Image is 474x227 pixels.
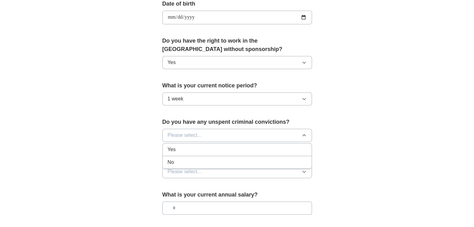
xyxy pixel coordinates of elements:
[168,95,184,103] span: 1 week
[168,59,176,66] span: Yes
[162,118,312,126] label: Do you have any unspent criminal convictions?
[162,37,312,53] label: Do you have the right to work in the [GEOGRAPHIC_DATA] without sponsorship?
[162,81,312,90] label: What is your current notice period?
[162,191,312,199] label: What is your current annual salary?
[168,146,176,153] span: Yes
[168,132,202,139] span: Please select...
[162,56,312,69] button: Yes
[168,168,202,175] span: Please select...
[168,159,174,166] span: No
[162,92,312,105] button: 1 week
[162,129,312,142] button: Please select...
[162,165,312,178] button: Please select...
